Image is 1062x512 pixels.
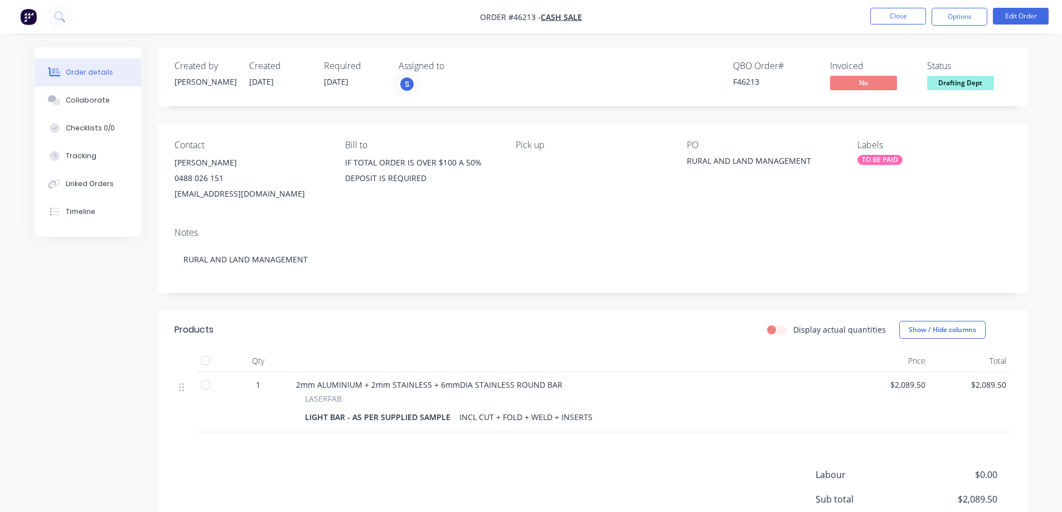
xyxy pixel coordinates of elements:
div: QBO Order # [733,61,817,71]
span: 2mm ALUMINIUM + 2mm STAINLESS + 6mmDIA STAINLESS ROUND BAR [296,379,562,390]
div: Tracking [66,151,96,161]
button: Options [932,8,987,26]
span: 1 [256,379,260,391]
div: [PERSON_NAME]0488 026 151[EMAIL_ADDRESS][DOMAIN_NAME] [174,155,327,202]
span: Labour [816,468,915,481]
button: Edit Order [993,8,1049,25]
div: Qty [225,350,292,372]
span: $0.00 [914,468,997,481]
div: RURAL AND LAND MANAGEMENT [687,155,826,170]
button: Drafting Dept [927,76,994,92]
div: Invoiced [830,61,914,71]
img: Factory [20,8,37,25]
div: Created [249,61,311,71]
div: Assigned to [399,61,510,71]
div: IF TOTAL ORDER IS OVER $100 A 50% DEPOSIT IS REQUIRED [345,155,498,186]
label: Display actual quantities [793,324,886,335]
div: Bill to [345,140,498,150]
button: Collaborate [35,86,141,114]
div: Timeline [66,207,95,217]
div: PO [687,140,840,150]
div: INCL CUT + FOLD + WELD + INSERTS [455,409,597,425]
div: Status [927,61,1011,71]
button: Checklists 0/0 [35,114,141,142]
a: CASH SALE [541,12,582,22]
div: IF TOTAL ORDER IS OVER $100 A 50% DEPOSIT IS REQUIRED [345,155,498,191]
div: [PERSON_NAME] [174,155,327,170]
div: Collaborate [66,95,110,105]
span: No [830,76,897,90]
div: Price [849,350,930,372]
button: Order details [35,58,141,86]
span: [DATE] [324,76,348,87]
div: Checklists 0/0 [66,123,115,133]
div: Total [930,350,1011,372]
button: Linked Orders [35,170,141,198]
span: [DATE] [249,76,274,87]
button: Show / Hide columns [899,321,986,339]
div: Required [324,61,385,71]
div: TO BE PAID [857,155,903,165]
div: Linked Orders [66,179,114,189]
span: LASERFAB [305,393,342,404]
div: Contact [174,140,327,150]
div: RURAL AND LAND MANAGEMENT [174,242,1011,276]
span: Sub total [816,493,915,506]
div: Order details [66,67,113,77]
span: Order #46213 - [480,12,541,22]
div: 0488 026 151 [174,170,327,186]
div: LIGHT BAR - AS PER SUPPLIED SAMPLE [305,409,455,425]
div: Products [174,323,214,337]
div: Created by [174,61,236,71]
button: Tracking [35,142,141,170]
div: [PERSON_NAME] [174,76,236,87]
span: $2,089.50 [934,379,1006,391]
span: Drafting Dept [927,76,994,90]
div: Pick up [516,140,668,150]
span: $2,089.50 [914,493,997,506]
div: Notes [174,227,1011,238]
div: [EMAIL_ADDRESS][DOMAIN_NAME] [174,186,327,202]
button: Timeline [35,198,141,226]
button: Close [870,8,926,25]
span: $2,089.50 [854,379,925,391]
button: S [399,76,415,92]
div: Labels [857,140,1010,150]
div: F46213 [733,76,817,87]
